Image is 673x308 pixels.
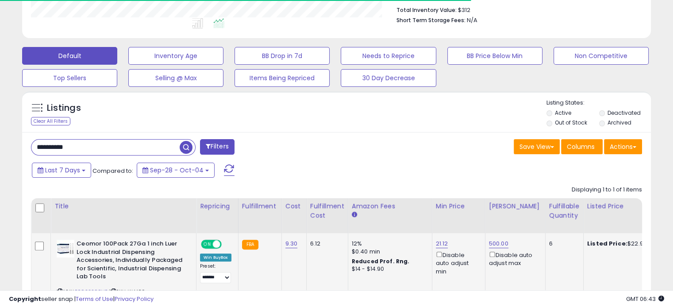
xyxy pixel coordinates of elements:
div: Amazon Fees [352,202,428,211]
strong: Copyright [9,295,41,303]
div: $14 - $14.90 [352,265,425,273]
div: $0.40 min [352,248,425,256]
label: Out of Stock [555,119,587,126]
a: 21.12 [436,239,448,248]
div: Fulfillment Cost [310,202,344,220]
div: Listed Price [587,202,664,211]
button: Items Being Repriced [235,69,330,87]
img: 41knGFjLffL._SL40_.jpg [57,240,74,257]
button: BB Price Below Min [447,47,542,65]
div: 6 [549,240,577,248]
div: 6.12 [310,240,341,248]
button: Selling @ Max [128,69,223,87]
span: Columns [567,142,595,151]
h5: Listings [47,102,81,114]
label: Active [555,109,571,117]
div: Preset: [200,263,231,283]
button: Default [22,47,117,65]
p: Listing States: [546,99,651,107]
div: Clear All Filters [31,117,70,125]
div: Repricing [200,202,235,211]
div: Disable auto adjust max [489,250,538,267]
a: Terms of Use [76,295,113,303]
div: [PERSON_NAME] [489,202,542,211]
button: Columns [561,139,603,154]
button: Non Competitive [554,47,649,65]
button: Actions [604,139,642,154]
div: Title [54,202,192,211]
button: BB Drop in 7d [235,47,330,65]
a: B0CS3S9GVB [75,288,108,296]
span: ON [202,241,213,248]
div: $22.91 [587,240,661,248]
span: | SKU: W4459 [109,288,145,295]
a: Privacy Policy [115,295,154,303]
button: Inventory Age [128,47,223,65]
div: seller snap | | [9,295,154,304]
span: 2025-10-12 06:43 GMT [626,295,664,303]
button: Top Sellers [22,69,117,87]
div: Displaying 1 to 1 of 1 items [572,186,642,194]
small: FBA [242,240,258,250]
label: Archived [607,119,631,126]
button: Filters [200,139,235,155]
div: Win BuyBox [200,253,231,261]
a: 500.00 [489,239,508,248]
button: Save View [514,139,560,154]
div: Fulfillment [242,202,278,211]
span: OFF [220,241,235,248]
label: Deactivated [607,109,640,117]
div: 12% [352,240,425,248]
div: Min Price [436,202,481,211]
a: 9.30 [285,239,298,248]
b: Ceomor 100Pack 27Ga 1 inch Luer Lock Industrial Dispensing Accessories, Individually Packaged for... [77,240,184,283]
b: Reduced Prof. Rng. [352,257,410,265]
div: Fulfillable Quantity [549,202,580,220]
span: Compared to: [92,167,133,175]
b: Listed Price: [587,239,627,248]
button: 30 Day Decrease [341,69,436,87]
div: Disable auto adjust min [436,250,478,276]
small: Amazon Fees. [352,211,357,219]
button: Needs to Reprice [341,47,436,65]
span: Last 7 Days [45,166,80,175]
button: Last 7 Days [32,163,91,178]
button: Sep-28 - Oct-04 [137,163,215,178]
span: Sep-28 - Oct-04 [150,166,204,175]
div: Cost [285,202,303,211]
